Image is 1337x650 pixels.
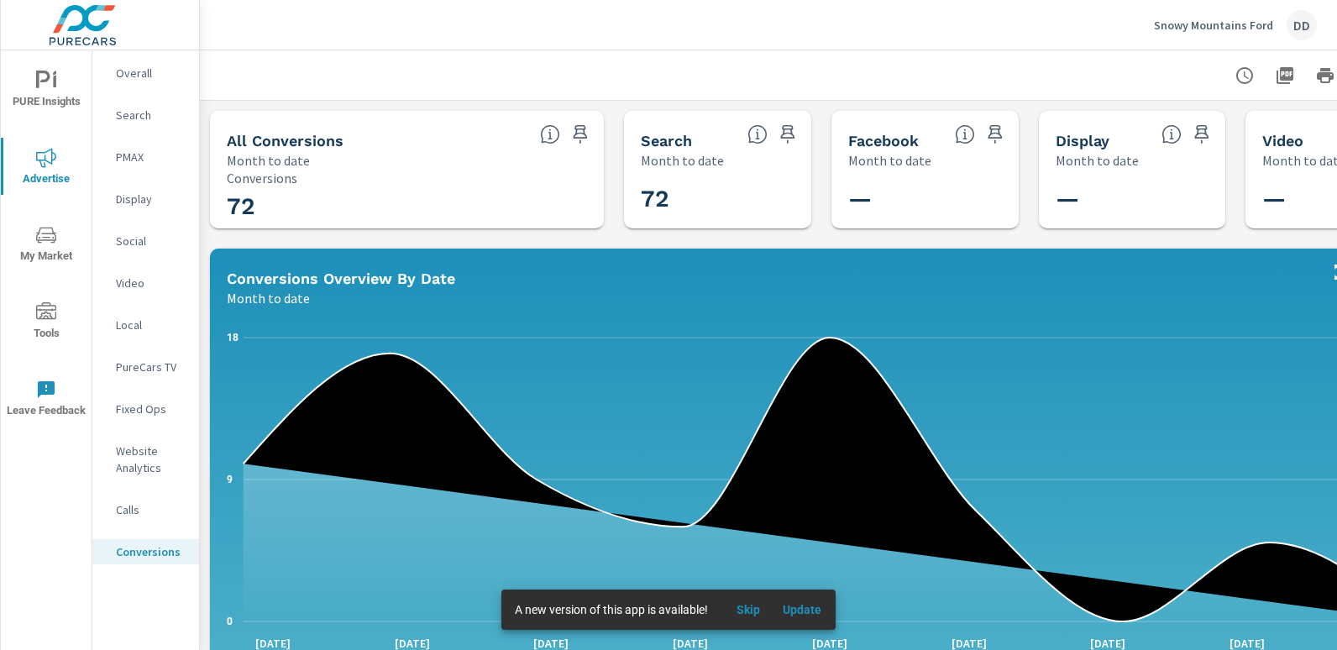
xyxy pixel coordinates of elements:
span: Leave Feedback [6,380,87,421]
div: Display [92,186,199,212]
span: Advertise [6,148,87,189]
span: Search Conversions include Actions, Leads and Unmapped Conversions. [747,124,768,144]
div: Calls [92,497,199,522]
p: Social [116,233,186,249]
div: Video [92,270,199,296]
h5: Facebook [848,132,919,149]
p: Month to date [227,150,310,170]
p: Month to date [848,150,931,170]
span: Tools [6,302,87,343]
h3: — [848,185,1070,213]
text: 18 [227,332,239,343]
p: Website Analytics [116,443,186,476]
div: Search [92,102,199,128]
h5: All Conversions [227,132,343,149]
div: nav menu [1,50,92,437]
span: All Conversions include Actions, Leads and Unmapped Conversions [540,124,560,144]
h3: 72 [641,185,862,213]
span: My Market [6,225,87,266]
p: PMAX [116,149,186,165]
span: Save this to your personalized report [1188,121,1215,148]
span: All conversions reported from Facebook with duplicates filtered out [955,124,975,144]
h5: Display [1056,132,1109,149]
h3: 72 [227,192,587,221]
p: Video [116,275,186,291]
p: Calls [116,501,186,518]
p: PureCars TV [116,359,186,375]
p: Search [116,107,186,123]
div: Fixed Ops [92,396,199,422]
button: Update [775,596,829,623]
p: Month to date [641,150,724,170]
div: PureCars TV [92,354,199,380]
text: 0 [227,616,233,627]
h5: Conversions Overview By Date [227,270,455,287]
div: Website Analytics [92,438,199,480]
span: Update [782,602,822,617]
span: Display Conversions include Actions, Leads and Unmapped Conversions [1161,124,1182,144]
div: Conversions [92,539,199,564]
p: Overall [116,65,186,81]
p: Display [116,191,186,207]
p: Conversions [227,170,587,186]
h3: — [1056,185,1277,213]
button: Skip [721,596,775,623]
span: Save this to your personalized report [982,121,1009,148]
p: Month to date [1056,150,1139,170]
span: Save this to your personalized report [774,121,801,148]
text: 9 [227,474,233,485]
p: Snowy Mountains Ford [1154,18,1273,33]
p: Fixed Ops [116,401,186,417]
p: Conversions [116,543,186,560]
p: Month to date [227,288,310,308]
span: Skip [728,602,768,617]
span: A new version of this app is available! [515,603,708,616]
div: Social [92,228,199,254]
p: Local [116,317,186,333]
h5: Video [1262,132,1303,149]
div: Local [92,312,199,338]
span: Save this to your personalized report [567,121,594,148]
h5: Search [641,132,692,149]
div: Overall [92,60,199,86]
button: "Export Report to PDF" [1268,59,1302,92]
div: DD [1287,10,1317,40]
div: PMAX [92,144,199,170]
span: PURE Insights [6,71,87,112]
